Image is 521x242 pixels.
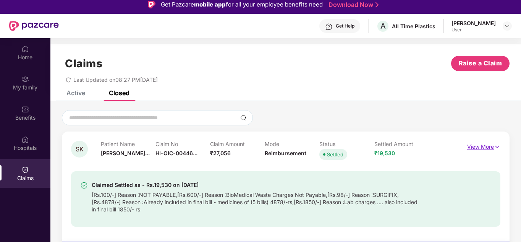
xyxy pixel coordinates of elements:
img: svg+xml;base64,PHN2ZyB4bWxucz0iaHR0cDovL3d3dy53My5vcmcvMjAwMC9zdmciIHdpZHRoPSIxNyIgaGVpZ2h0PSIxNy... [494,143,500,151]
img: New Pazcare Logo [9,21,59,31]
img: svg+xml;base64,PHN2ZyBpZD0iQ2xhaW0iIHhtbG5zPSJodHRwOi8vd3d3LnczLm9yZy8yMDAwL3N2ZyIgd2lkdGg9IjIwIi... [21,166,29,174]
p: Patient Name [101,141,155,147]
img: svg+xml;base64,PHN2ZyBpZD0iU2VhcmNoLTMyeDMyIiB4bWxucz0iaHR0cDovL3d3dy53My5vcmcvMjAwMC9zdmciIHdpZH... [240,115,246,121]
div: User [451,27,496,33]
img: svg+xml;base64,PHN2ZyBpZD0iSG9tZSIgeG1sbnM9Imh0dHA6Ly93d3cudzMub3JnLzIwMDAvc3ZnIiB3aWR0aD0iMjAiIG... [21,45,29,53]
div: Active [66,89,85,97]
div: Closed [109,89,129,97]
div: Get Help [336,23,354,29]
span: HI-OIC-00446... [155,150,197,156]
img: svg+xml;base64,PHN2ZyBpZD0iRHJvcGRvd24tMzJ4MzIiIHhtbG5zPSJodHRwOi8vd3d3LnczLm9yZy8yMDAwL3N2ZyIgd2... [504,23,510,29]
p: Mode [265,141,319,147]
p: Claim No [155,141,210,147]
p: Status [319,141,374,147]
div: [Rs.100/-] Reason :NOT PAYABLE,[Rs.600/-] Reason :BioMedical Waste Charges Not Payable,[Rs.98/-] ... [92,190,423,213]
span: Last Updated on 08:27 PM[DATE] [73,76,158,83]
img: svg+xml;base64,PHN2ZyBpZD0iSGVscC0zMngzMiIgeG1sbnM9Imh0dHA6Ly93d3cudzMub3JnLzIwMDAvc3ZnIiB3aWR0aD... [325,23,333,31]
a: Download Now [328,1,376,9]
p: Settled Amount [374,141,429,147]
span: A [380,21,386,31]
div: Claimed Settled as - Rs.19,530 on [DATE] [92,180,423,190]
img: svg+xml;base64,PHN2ZyBpZD0iSG9zcGl0YWxzIiB4bWxucz0iaHR0cDovL3d3dy53My5vcmcvMjAwMC9zdmciIHdpZHRoPS... [21,136,29,143]
span: [PERSON_NAME]... [101,150,150,156]
img: svg+xml;base64,PHN2ZyB3aWR0aD0iMjAiIGhlaWdodD0iMjAiIHZpZXdCb3g9IjAgMCAyMCAyMCIgZmlsbD0ibm9uZSIgeG... [21,75,29,83]
img: svg+xml;base64,PHN2ZyBpZD0iU3VjY2Vzcy0zMngzMiIgeG1sbnM9Imh0dHA6Ly93d3cudzMub3JnLzIwMDAvc3ZnIiB3aW... [80,182,88,189]
strong: mobile app [194,1,226,8]
img: Logo [148,1,155,8]
p: View More [467,141,500,151]
div: [PERSON_NAME] [451,19,496,27]
img: svg+xml;base64,PHN2ZyBpZD0iQmVuZWZpdHMiIHhtbG5zPSJodHRwOi8vd3d3LnczLm9yZy8yMDAwL3N2ZyIgd2lkdGg9Ij... [21,106,29,113]
span: Reimbursement [265,150,306,156]
span: Raise a Claim [459,58,502,68]
span: ₹19,530 [374,150,395,156]
h1: Claims [65,57,102,70]
button: Raise a Claim [451,56,510,71]
p: Claim Amount [210,141,265,147]
span: ₹27,056 [210,150,231,156]
img: Stroke [375,1,379,9]
div: Settled [327,151,343,158]
span: redo [66,76,71,83]
div: All Time Plastics [392,23,435,30]
span: SK [76,146,84,153]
